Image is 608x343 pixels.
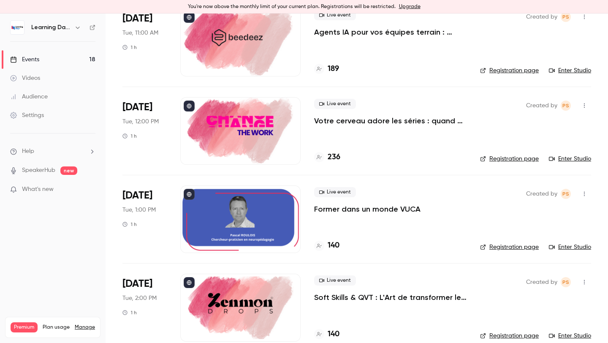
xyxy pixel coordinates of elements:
h6: Learning Days [31,23,71,32]
h4: 189 [328,63,339,75]
a: Registration page [480,66,539,75]
a: Registration page [480,155,539,163]
span: new [60,166,77,175]
div: 1 h [122,133,137,139]
a: Enter Studio [549,332,591,340]
span: [DATE] [122,189,152,202]
span: [DATE] [122,277,152,291]
span: [DATE] [122,12,152,25]
a: 236 [314,152,340,163]
a: Former dans un monde VUCA [314,204,421,214]
span: Live event [314,10,356,20]
a: Upgrade [399,3,421,10]
a: Agents IA pour vos équipes terrain : former, accompagner et transformer l’expérience apprenant [314,27,467,37]
div: Oct 7 Tue, 2:00 PM (Europe/Paris) [122,274,167,341]
div: Events [10,55,39,64]
span: Prad Selvarajah [561,101,571,111]
div: 1 h [122,221,137,228]
span: Live event [314,99,356,109]
span: Prad Selvarajah [561,189,571,199]
span: Created by [526,101,557,111]
div: Audience [10,93,48,101]
div: 1 h [122,44,137,51]
a: Soft Skills & QVT : L'Art de transformer les compétences humaines en levier de bien-être et perfo... [314,292,467,302]
span: PS [562,189,569,199]
a: SpeakerHub [22,166,55,175]
a: Registration page [480,332,539,340]
span: Prad Selvarajah [561,12,571,22]
div: Videos [10,74,40,82]
span: PS [562,12,569,22]
div: Oct 7 Tue, 1:00 PM (Europe/Paris) [122,185,167,253]
span: Created by [526,189,557,199]
span: What's new [22,185,54,194]
div: Oct 7 Tue, 11:00 AM (Europe/Paris) [122,8,167,76]
div: Oct 7 Tue, 12:00 PM (Europe/Paris) [122,97,167,165]
span: Tue, 12:00 PM [122,117,159,126]
span: PS [562,101,569,111]
a: Votre cerveau adore les séries : quand les neurosciences rencontrent la formation [314,116,467,126]
span: Tue, 2:00 PM [122,294,157,302]
span: PS [562,277,569,287]
h4: 140 [328,329,339,340]
span: Prad Selvarajah [561,277,571,287]
a: Enter Studio [549,66,591,75]
img: Learning Days [11,21,24,34]
h4: 140 [328,240,339,251]
div: 1 h [122,309,137,316]
span: Live event [314,275,356,286]
h4: 236 [328,152,340,163]
li: help-dropdown-opener [10,147,95,156]
span: Created by [526,12,557,22]
a: Enter Studio [549,155,591,163]
a: 140 [314,240,339,251]
span: Help [22,147,34,156]
span: Live event [314,187,356,197]
a: Manage [75,324,95,331]
a: 140 [314,329,339,340]
div: Settings [10,111,44,120]
iframe: Noticeable Trigger [85,186,95,193]
span: Tue, 1:00 PM [122,206,156,214]
span: [DATE] [122,101,152,114]
a: Enter Studio [549,243,591,251]
a: 189 [314,63,339,75]
span: Premium [11,322,38,332]
span: Tue, 11:00 AM [122,29,158,37]
a: Registration page [480,243,539,251]
span: Created by [526,277,557,287]
span: Plan usage [43,324,70,331]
